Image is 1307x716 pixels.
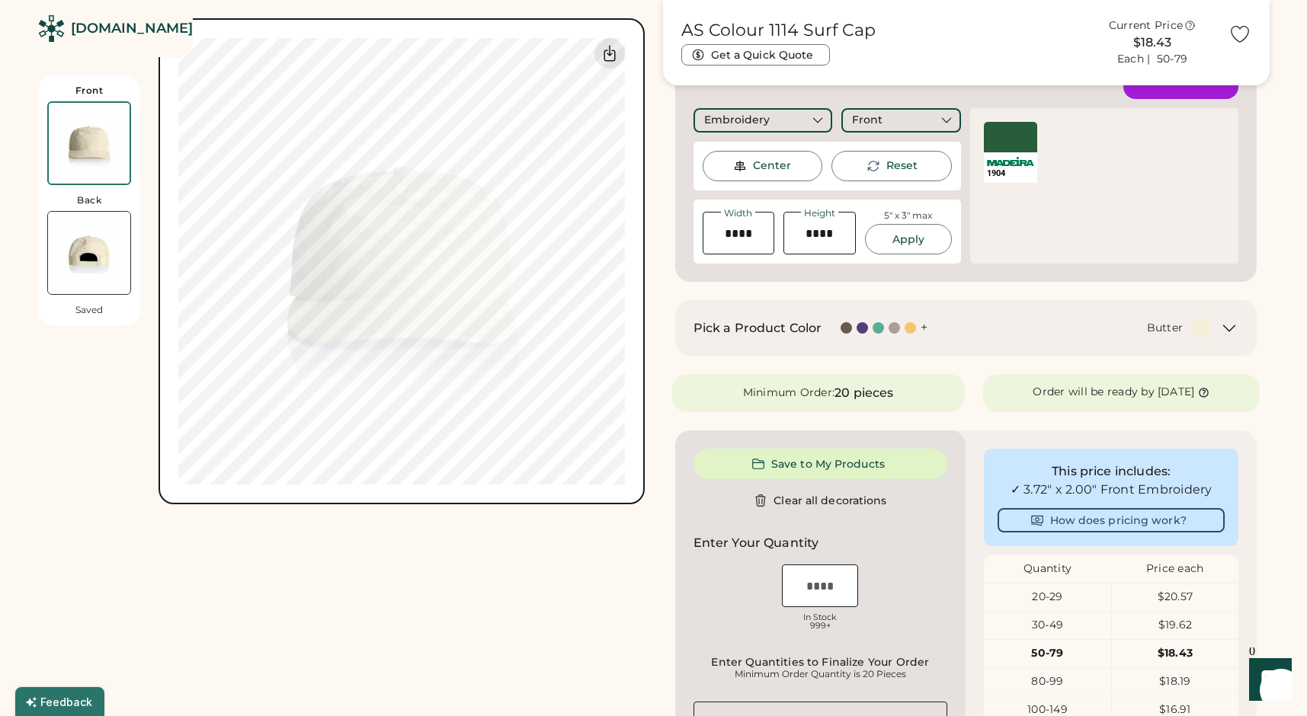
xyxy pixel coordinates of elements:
[884,209,932,222] div: 5" x 3" max
[1112,590,1238,605] div: $20.57
[1111,561,1238,577] div: Price each
[886,158,918,174] div: This will reset the rotation of the selected element to 0°.
[984,674,1110,689] div: 80-99
[49,103,130,184] img: AS Colour 1114 Butter Front Thumbnail
[865,224,953,254] button: Apply
[921,319,927,336] div: +
[998,462,1225,481] div: This price includes:
[38,15,65,42] img: Rendered Logo - Screens
[77,194,101,206] div: Back
[694,449,948,479] button: Save to My Products
[1112,646,1238,661] div: $18.43
[998,508,1225,532] button: How does pricing work?
[1112,674,1238,689] div: $18.19
[1086,34,1219,52] div: $18.43
[694,319,822,337] h2: Pick a Product Color
[782,613,858,630] div: In Stock 999+
[75,85,104,97] div: Front
[1147,321,1184,336] div: Butter
[753,158,791,174] div: Center
[698,656,943,668] div: Enter Quantities to Finalize Your Order
[1109,18,1183,34] div: Current Price
[681,44,830,66] button: Get a Quick Quote
[1117,52,1187,67] div: Each | 50-79
[733,159,747,173] img: Center Image Icon
[984,646,1110,661] div: 50-79
[834,384,893,402] div: 20 pieces
[984,618,1110,633] div: 30-49
[1158,385,1195,400] div: [DATE]
[594,38,625,69] div: Download Front Mockup
[71,19,193,38] div: [DOMAIN_NAME]
[998,481,1225,499] div: ✓ 3.72" x 2.00" Front Embroidery
[852,113,883,128] div: Front
[984,561,1111,577] div: Quantity
[801,209,838,218] div: Height
[987,157,1034,166] img: Madeira Logo
[1033,385,1155,400] div: Order will be ready by
[681,20,876,41] h1: AS Colour 1114 Surf Cap
[984,590,1110,605] div: 20-29
[743,385,835,401] div: Minimum Order:
[721,209,755,218] div: Width
[698,668,943,680] div: Minimum Order Quantity is 20 Pieces
[694,485,948,516] button: Clear all decorations
[1235,647,1300,713] iframe: Front Chat
[694,534,819,552] h2: Enter Your Quantity
[75,304,103,316] div: Saved
[1112,618,1238,633] div: $19.62
[48,212,130,294] img: AS Colour 1114 Butter Back Thumbnail
[987,168,1034,179] div: 1904
[704,113,770,128] div: Embroidery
